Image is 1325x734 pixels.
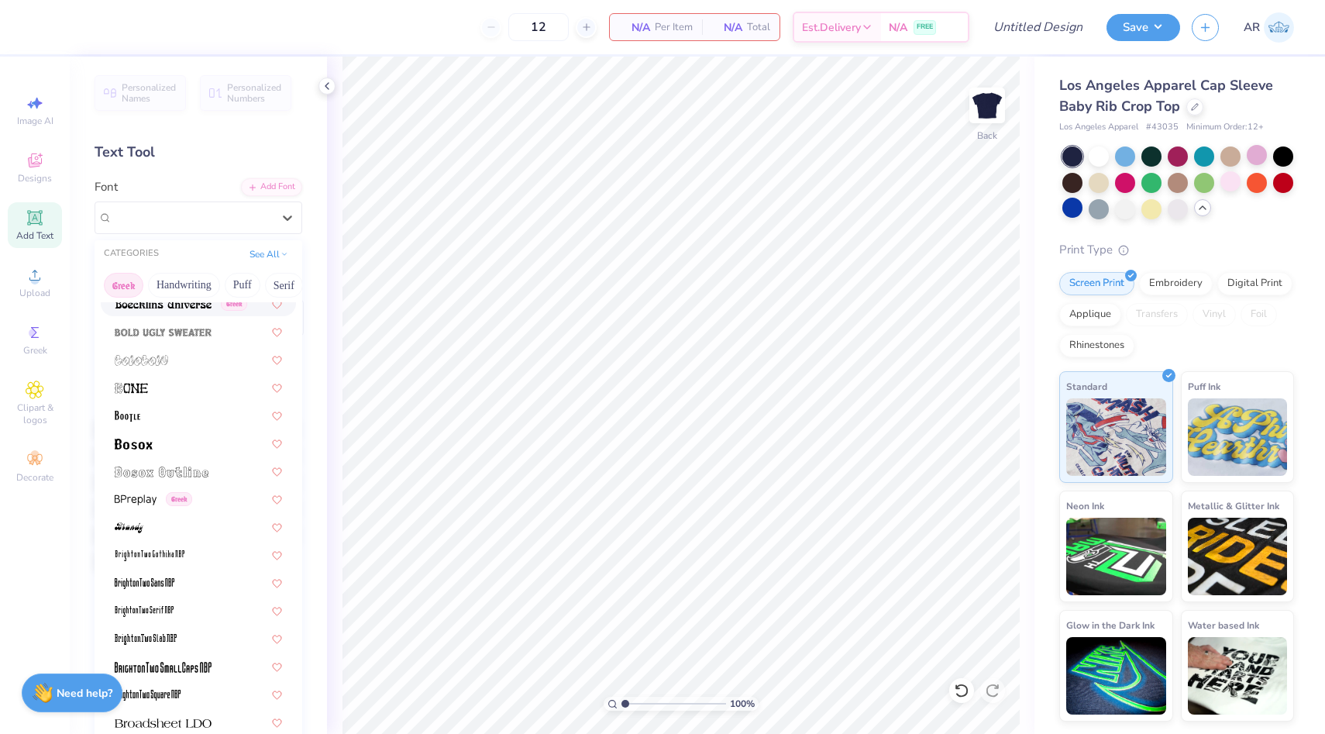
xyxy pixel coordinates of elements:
[1106,14,1180,41] button: Save
[115,522,143,533] img: Brandy
[619,19,650,36] span: N/A
[104,273,143,298] button: Greek
[1066,617,1155,633] span: Glow in the Dark Ink
[977,129,997,143] div: Back
[265,273,303,298] button: Serif
[655,19,693,36] span: Per Item
[23,344,47,357] span: Greek
[1066,398,1166,476] img: Standard
[166,492,192,506] span: Greek
[1059,334,1134,357] div: Rhinestones
[1059,303,1121,326] div: Applique
[747,19,770,36] span: Total
[1241,303,1277,326] div: Foil
[1188,398,1288,476] img: Puff Ink
[115,550,184,561] img: BrightonTwo Gothika NBP
[1066,637,1166,715] img: Glow in the Dark Ink
[115,383,148,394] img: Bone
[115,439,153,450] img: Bosox
[16,229,53,242] span: Add Text
[730,697,755,711] span: 100 %
[17,115,53,127] span: Image AI
[245,246,293,262] button: See All
[1066,378,1107,395] span: Standard
[16,471,53,484] span: Decorate
[115,634,177,645] img: BrightonTwo Slab NBP
[115,495,157,505] img: BPreplay
[8,401,62,426] span: Clipart & logos
[115,690,181,701] img: BrightonTwo Square NBP
[115,355,168,366] img: bolobolu
[1188,378,1220,395] span: Puff Ink
[221,297,247,311] span: Greek
[115,411,140,422] img: BOOTLE
[1217,272,1292,295] div: Digital Print
[115,662,212,673] img: BrightonTwo SmallCaps NBP
[115,299,212,310] img: Boecklins Universe
[1244,12,1294,43] a: AR
[889,19,907,36] span: N/A
[1186,121,1264,134] span: Minimum Order: 12 +
[115,718,212,729] img: Broadsheet LDO
[802,19,861,36] span: Est. Delivery
[95,142,302,163] div: Text Tool
[917,22,933,33] span: FREE
[1188,637,1288,715] img: Water based Ink
[508,13,569,41] input: – –
[18,172,52,184] span: Designs
[225,273,260,298] button: Puff
[1139,272,1213,295] div: Embroidery
[115,467,208,477] img: Bosox Outline
[57,686,112,701] strong: Need help?
[148,273,220,298] button: Handwriting
[1264,12,1294,43] img: Akshara Rangaraju
[115,606,174,617] img: BrightonTwo Serif NBP
[1244,19,1260,36] span: AR
[1188,518,1288,595] img: Metallic & Glitter Ink
[1059,272,1134,295] div: Screen Print
[1066,498,1104,514] span: Neon Ink
[1059,76,1273,115] span: Los Angeles Apparel Cap Sleeve Baby Rib Crop Top
[122,82,177,104] span: Personalized Names
[1126,303,1188,326] div: Transfers
[19,287,50,299] span: Upload
[115,327,212,338] img: Bold Ugly Sweater
[981,12,1095,43] input: Untitled Design
[1192,303,1236,326] div: Vinyl
[227,82,282,104] span: Personalized Numbers
[104,247,159,260] div: CATEGORIES
[241,178,302,196] div: Add Font
[711,19,742,36] span: N/A
[1059,241,1294,259] div: Print Type
[1146,121,1179,134] span: # 43035
[115,578,174,589] img: BrightonTwo Sans NBP
[1059,121,1138,134] span: Los Angeles Apparel
[972,90,1003,121] img: Back
[95,178,118,196] label: Font
[1188,617,1259,633] span: Water based Ink
[1066,518,1166,595] img: Neon Ink
[1188,498,1279,514] span: Metallic & Glitter Ink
